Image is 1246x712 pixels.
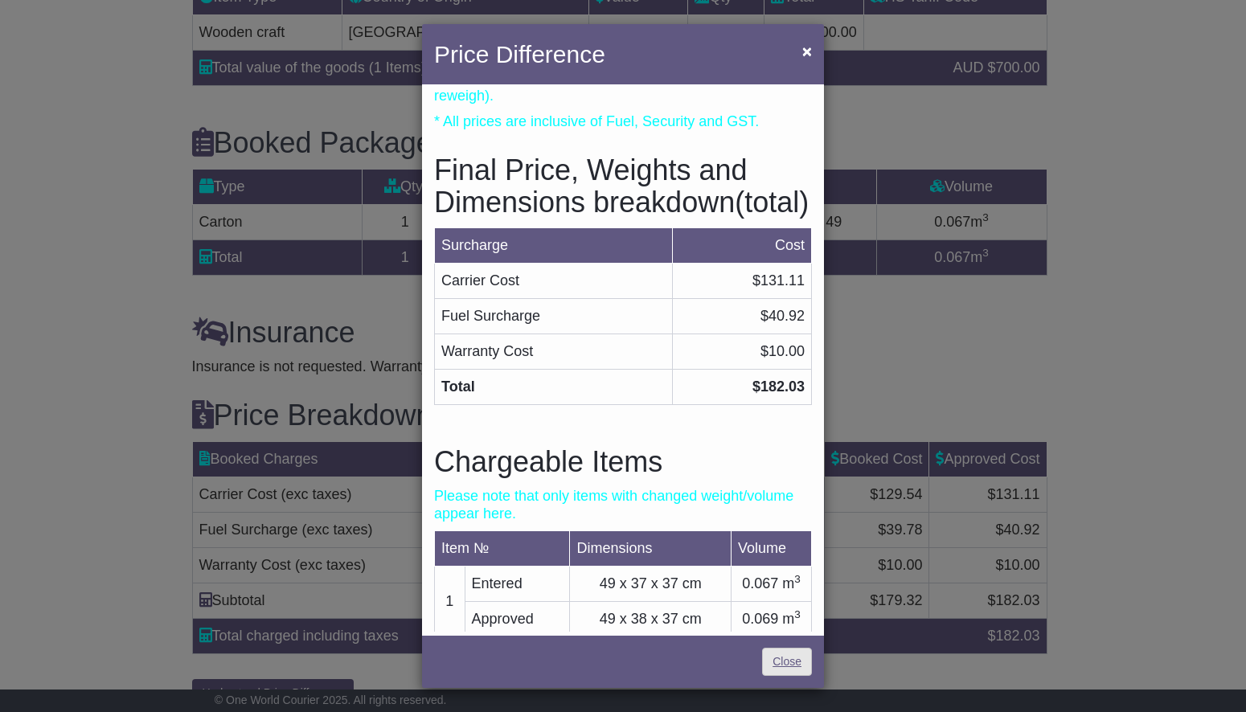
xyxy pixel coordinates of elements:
sup: 3 [794,608,801,620]
span: × [802,42,812,60]
td: Item № [435,531,570,567]
sup: 3 [794,573,801,585]
td: Dimensions [570,531,732,567]
td: 49 x 38 x 37 cm [570,602,732,637]
a: Close [762,648,812,676]
p: Please note that only items with changed weight/volume appear here. [434,488,812,522]
td: 0.067 m [732,567,812,602]
button: Close [794,35,820,68]
td: Surcharge [435,228,673,264]
td: $182.03 [672,370,811,405]
td: Warranty Cost [435,334,673,370]
td: Approved [465,602,570,637]
td: $10.00 [672,334,811,370]
td: Carrier Cost [435,264,673,299]
td: $40.92 [672,299,811,334]
td: Cost [672,228,811,264]
td: Volume [732,531,812,567]
h4: Price Difference [434,36,605,72]
td: Fuel Surcharge [435,299,673,334]
td: 49 x 37 x 37 cm [570,567,732,602]
td: $131.11 [672,264,811,299]
td: 1 [435,567,465,637]
h3: Chargeable Items [434,446,812,478]
td: Entered [465,567,570,602]
td: Total [435,370,673,405]
td: 0.069 m [732,602,812,637]
h3: Final Price, Weights and Dimensions breakdown(total) [434,154,812,218]
p: * All prices are inclusive of Fuel, Security and GST. [434,113,812,131]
